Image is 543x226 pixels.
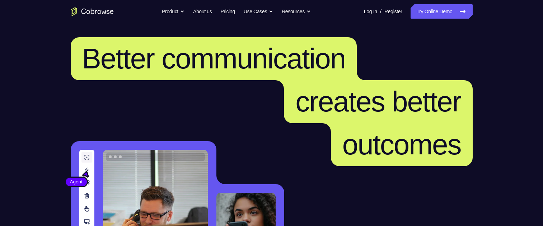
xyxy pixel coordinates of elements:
a: Register [384,4,402,19]
a: Try Online Demo [411,4,472,19]
a: About us [193,4,212,19]
span: / [380,7,381,16]
span: Better communication [82,43,346,74]
button: Resources [282,4,311,19]
span: outcomes [342,129,461,160]
button: Product [162,4,184,19]
a: Go to the home page [71,7,114,16]
a: Pricing [220,4,235,19]
button: Use Cases [244,4,273,19]
span: Agent [66,178,87,186]
a: Log In [364,4,377,19]
span: creates better [295,86,461,117]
